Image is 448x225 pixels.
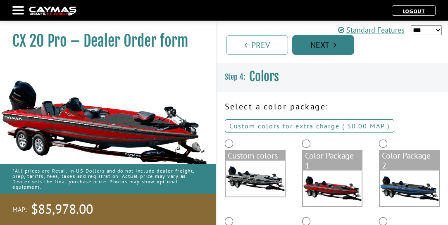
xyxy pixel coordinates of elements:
[12,32,195,50] h1: CX 20 Pro – Dealer Order form
[303,171,362,206] img: color_package_322.png
[12,205,27,214] span: MAP:
[12,164,203,194] p: *All prices are Retail in US Dollars and do not include dealer freight, prep, tariffs, fees, taxe...
[217,62,448,92] h3: Colors
[380,171,439,206] img: color_package_323.png
[226,151,285,161] div: Custom colors
[347,122,385,130] span: $0.00 MAP
[31,201,93,218] span: $85,978.00
[225,100,440,113] p: Select a color package:
[303,151,362,171] div: Color Package 1
[29,7,76,15] img: caymas-dealer-connect-2ed40d3bc7270c1d8d7ffb4b79bf05adc795679939227970def78ec6f6c03838.gif
[226,161,285,197] img: cx-Base-Layer.png
[398,7,429,15] a: Logout
[292,35,354,55] a: Next
[380,151,439,171] div: Color Package 2
[225,119,394,133] a: Custom colors for extra charge ( $0.00 MAP )
[226,35,288,55] a: Prev
[338,24,405,36] a: Standard Features
[224,34,448,55] ul: Pagination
